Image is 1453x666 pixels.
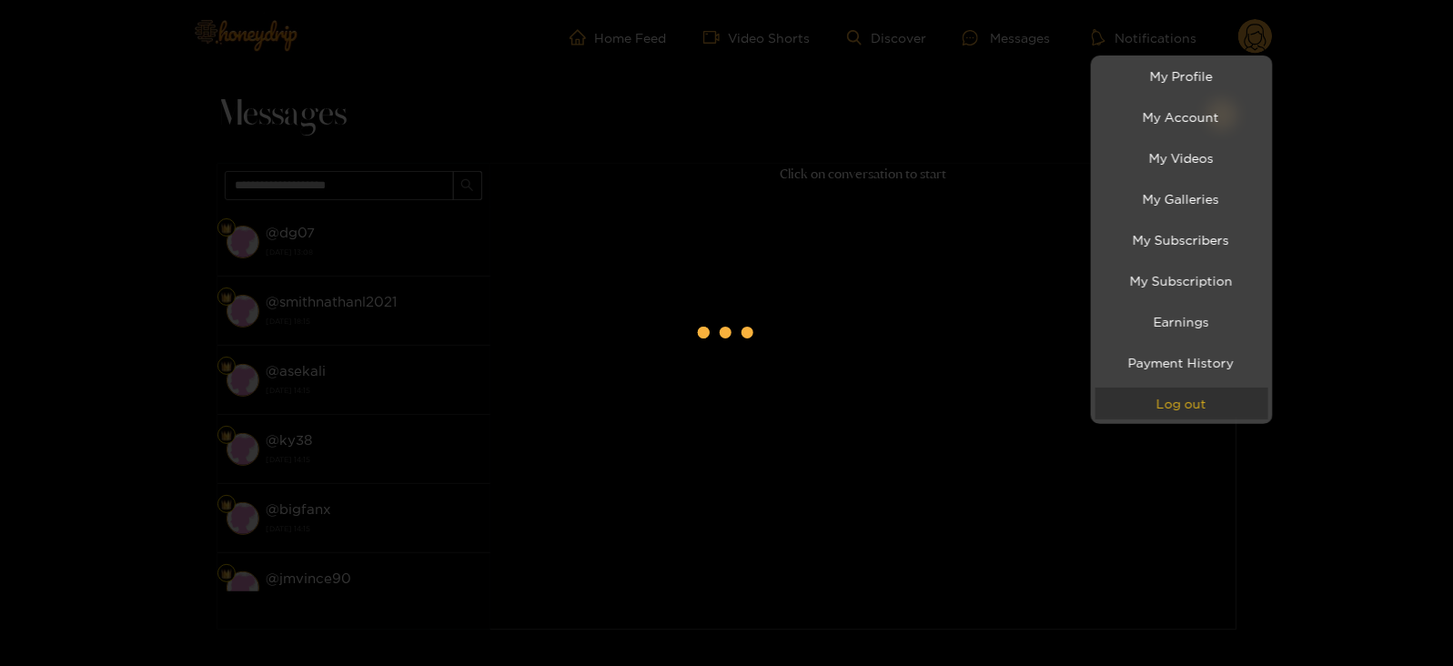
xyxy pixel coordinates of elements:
a: My Galleries [1095,183,1268,215]
a: My Videos [1095,142,1268,174]
a: My Account [1095,101,1268,133]
a: My Subscribers [1095,224,1268,256]
a: My Profile [1095,60,1268,92]
a: My Subscription [1095,265,1268,297]
button: Log out [1095,388,1268,419]
a: Payment History [1095,347,1268,378]
a: Earnings [1095,306,1268,338]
